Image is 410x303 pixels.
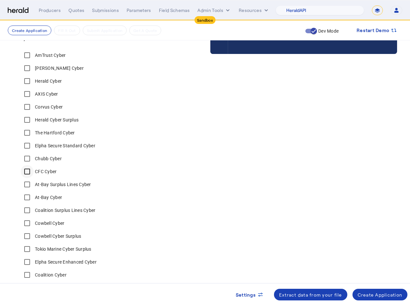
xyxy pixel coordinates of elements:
label: Cowbell Cyber [34,220,64,226]
label: AXIS Cyber [34,91,58,97]
label: [PERSON_NAME] Cyber [34,65,84,71]
label: CFC Cyber [34,168,57,175]
label: AmTrust Cyber [34,52,66,58]
label: The Hartford Cyber [34,130,75,136]
button: Get A Quote [129,26,161,35]
span: Settings [236,291,256,298]
div: Producers [39,7,61,14]
button: Resources dropdown menu [239,7,269,14]
label: Herald Cyber Surplus [34,117,79,123]
button: Settings [231,289,269,300]
button: Restart Demo [352,25,402,36]
div: Submissions [92,7,119,14]
label: Herald Cyber [34,78,62,84]
label: Coalition Surplus Lines Cyber [34,207,95,214]
button: internal dropdown menu [197,7,231,14]
label: Cowbell Cyber Surplus [34,233,81,239]
label: Chubb Cyber [34,155,62,162]
label: Corvus Cyber [34,104,63,110]
div: Field Schemas [159,7,190,14]
div: Parameters [127,7,151,14]
label: Elpha Secure Standard Cyber [34,142,95,149]
span: Restart Demo [357,26,389,34]
button: Extract data from your file [274,289,347,300]
img: Herald Logo [8,7,28,14]
label: At-Bay Cyber [34,194,62,201]
label: Elpha Secure Enhanced Cyber [34,259,97,265]
button: Create Application [8,26,51,35]
div: Sandbox [194,16,216,24]
div: Extract data from your file [279,291,342,298]
button: Create Application [352,289,408,300]
label: At-Bay Surplus Lines Cyber [34,181,91,188]
button: Submit Application [83,26,127,35]
div: Create Application [358,291,403,298]
label: Coalition Cyber [34,272,67,278]
label: Dev Mode [317,28,339,34]
div: Quotes [68,7,84,14]
button: Fill it Out [54,26,80,35]
label: Tokio Marine Cyber Surplus [34,246,91,252]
